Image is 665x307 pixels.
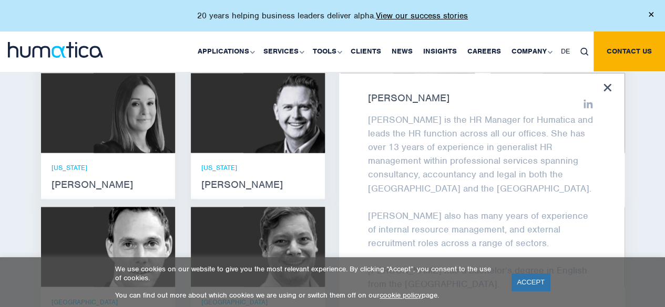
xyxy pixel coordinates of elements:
[52,180,165,188] strong: [PERSON_NAME]
[418,31,462,71] a: Insights
[368,94,596,102] strong: [PERSON_NAME]
[506,31,556,71] a: Company
[115,264,498,282] p: We use cookies on our website to give you the most relevant experience. By clicking “Accept”, you...
[94,207,175,287] img: Andreas Knobloch
[258,31,308,71] a: Services
[368,113,596,195] p: [PERSON_NAME] is the HR Manager for Humatica and leads the HR function across all our offices. Sh...
[376,10,468,21] a: View our success stories
[511,273,550,291] a: ACCEPT
[380,291,422,300] a: cookie policy
[8,42,103,58] img: logo
[52,163,165,172] p: [US_STATE]
[201,180,314,188] strong: [PERSON_NAME]
[197,10,468,21] p: 20 years helping business leaders deliver alpha.
[201,163,314,172] p: [US_STATE]
[192,31,258,71] a: Applications
[115,291,498,300] p: You can find out more about which cookies we are using or switch them off on our page.
[308,31,345,71] a: Tools
[386,31,418,71] a: News
[556,31,575,71] a: DE
[243,73,325,153] img: Russell Raath
[594,31,665,71] a: Contact us
[243,207,325,287] img: Claudio Limacher
[94,73,175,153] img: Melissa Mounce
[345,31,386,71] a: Clients
[580,48,588,56] img: search_icon
[462,31,506,71] a: Careers
[561,47,570,56] span: DE
[368,208,596,249] p: [PERSON_NAME] also has many years of experience of internal resource management, and external rec...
